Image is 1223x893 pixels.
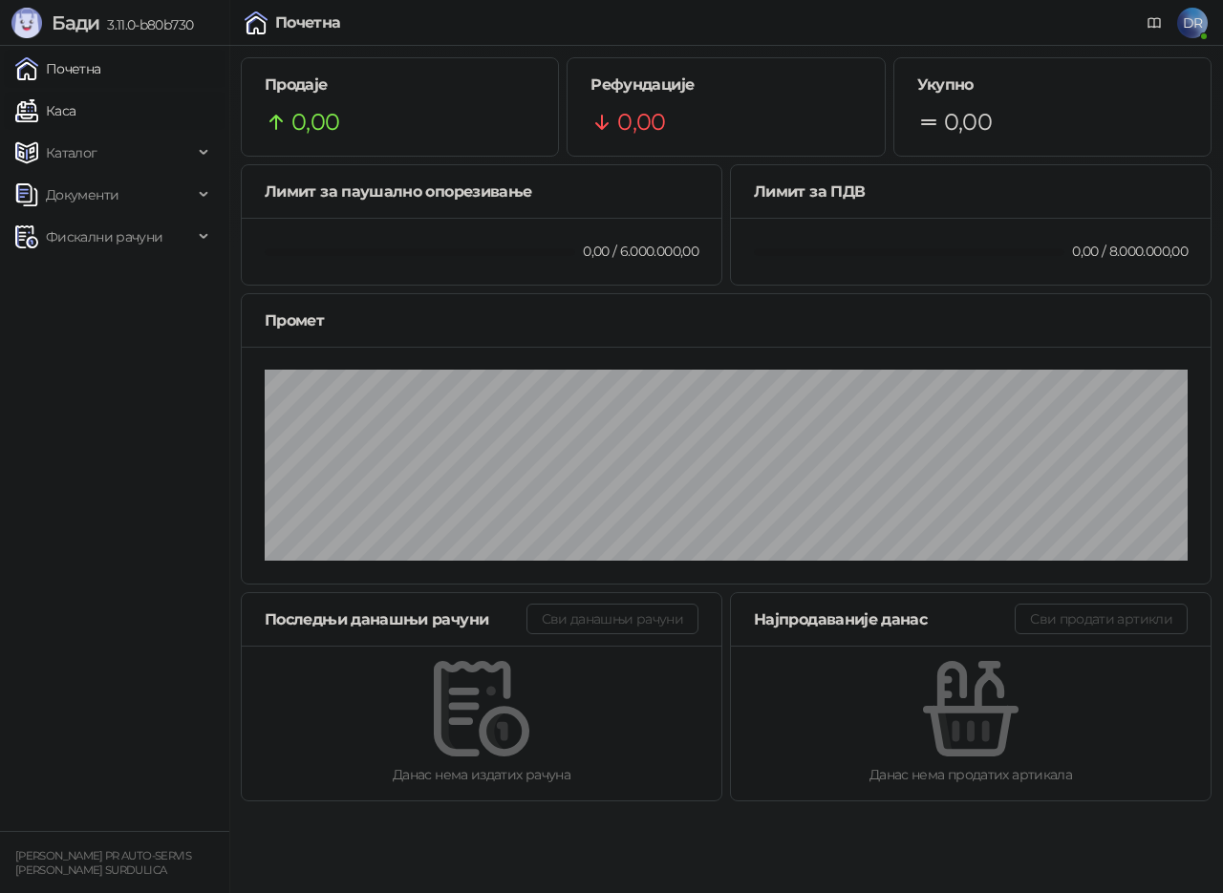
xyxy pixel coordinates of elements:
[272,764,691,785] div: Данас нема издатих рачуна
[11,8,42,38] img: Logo
[1139,8,1169,38] a: Документација
[1068,241,1191,262] div: 0,00 / 8.000.000,00
[52,11,99,34] span: Бади
[762,764,1180,785] div: Данас нема продатих артикала
[265,180,698,203] div: Лимит за паушално опорезивање
[754,607,1015,631] div: Најпродаваније данас
[1015,604,1188,634] button: Сви продати артикли
[275,15,341,31] div: Почетна
[265,308,1188,332] div: Промет
[617,104,665,140] span: 0,00
[944,104,992,140] span: 0,00
[754,180,1188,203] div: Лимит за ПДВ
[99,16,193,33] span: 3.11.0-b80b730
[15,92,75,130] a: Каса
[579,241,702,262] div: 0,00 / 6.000.000,00
[15,849,191,877] small: [PERSON_NAME] PR AUTO-SERVIS [PERSON_NAME] SURDULICA
[265,607,526,631] div: Последњи данашњи рачуни
[46,176,118,214] span: Документи
[526,604,698,634] button: Сви данашњи рачуни
[917,74,1188,96] h5: Укупно
[265,74,535,96] h5: Продаје
[15,50,101,88] a: Почетна
[590,74,861,96] h5: Рефундације
[46,134,97,172] span: Каталог
[1177,8,1208,38] span: DR
[46,218,162,256] span: Фискални рачуни
[291,104,339,140] span: 0,00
